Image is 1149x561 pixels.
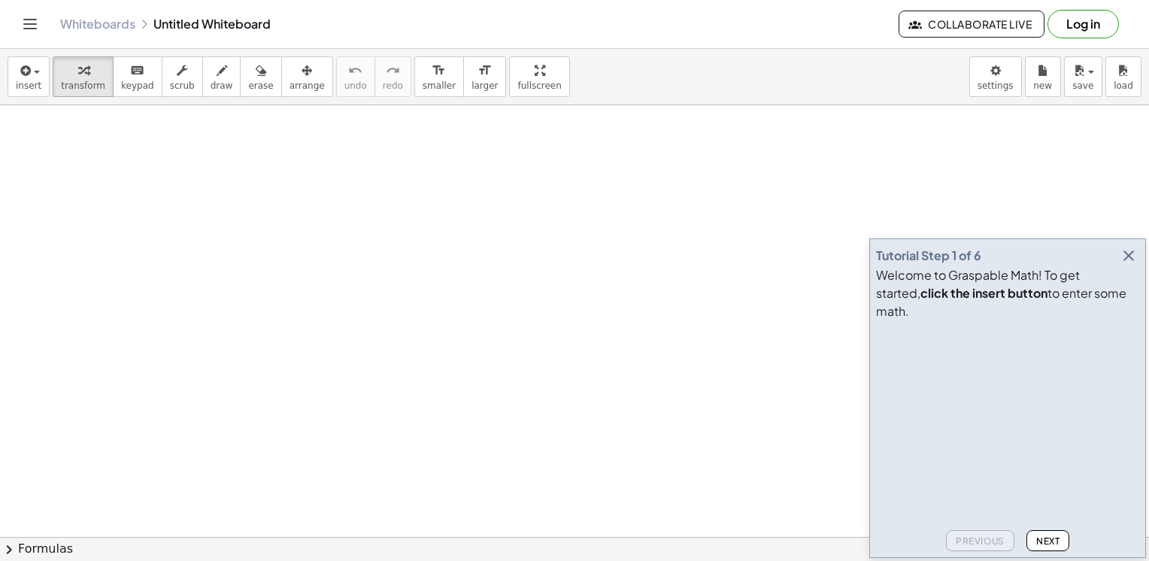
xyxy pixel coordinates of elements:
[1114,80,1133,91] span: load
[211,80,233,91] span: draw
[876,247,981,265] div: Tutorial Step 1 of 6
[1105,56,1141,97] button: load
[978,80,1014,91] span: settings
[414,56,464,97] button: format_sizesmaller
[113,56,162,97] button: keyboardkeypad
[471,80,498,91] span: larger
[61,80,105,91] span: transform
[121,80,154,91] span: keypad
[969,56,1022,97] button: settings
[162,56,203,97] button: scrub
[53,56,114,97] button: transform
[170,80,195,91] span: scrub
[290,80,325,91] span: arrange
[374,56,411,97] button: redoredo
[60,17,135,32] a: Whiteboards
[1033,80,1052,91] span: new
[911,17,1032,31] span: Collaborate Live
[423,80,456,91] span: smaller
[336,56,375,97] button: undoundo
[281,56,333,97] button: arrange
[240,56,281,97] button: erase
[1036,535,1060,547] span: Next
[18,12,42,36] button: Toggle navigation
[517,80,561,91] span: fullscreen
[509,56,569,97] button: fullscreen
[1047,10,1119,38] button: Log in
[383,80,403,91] span: redo
[344,80,367,91] span: undo
[386,62,400,80] i: redo
[8,56,50,97] button: insert
[1064,56,1102,97] button: save
[876,266,1139,320] div: Welcome to Graspable Math! To get started, to enter some math.
[202,56,241,97] button: draw
[432,62,446,80] i: format_size
[248,80,273,91] span: erase
[16,80,41,91] span: insert
[899,11,1044,38] button: Collaborate Live
[920,285,1047,301] b: click the insert button
[1072,80,1093,91] span: save
[130,62,144,80] i: keyboard
[463,56,506,97] button: format_sizelarger
[477,62,492,80] i: format_size
[348,62,362,80] i: undo
[1025,56,1061,97] button: new
[1026,530,1069,551] button: Next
